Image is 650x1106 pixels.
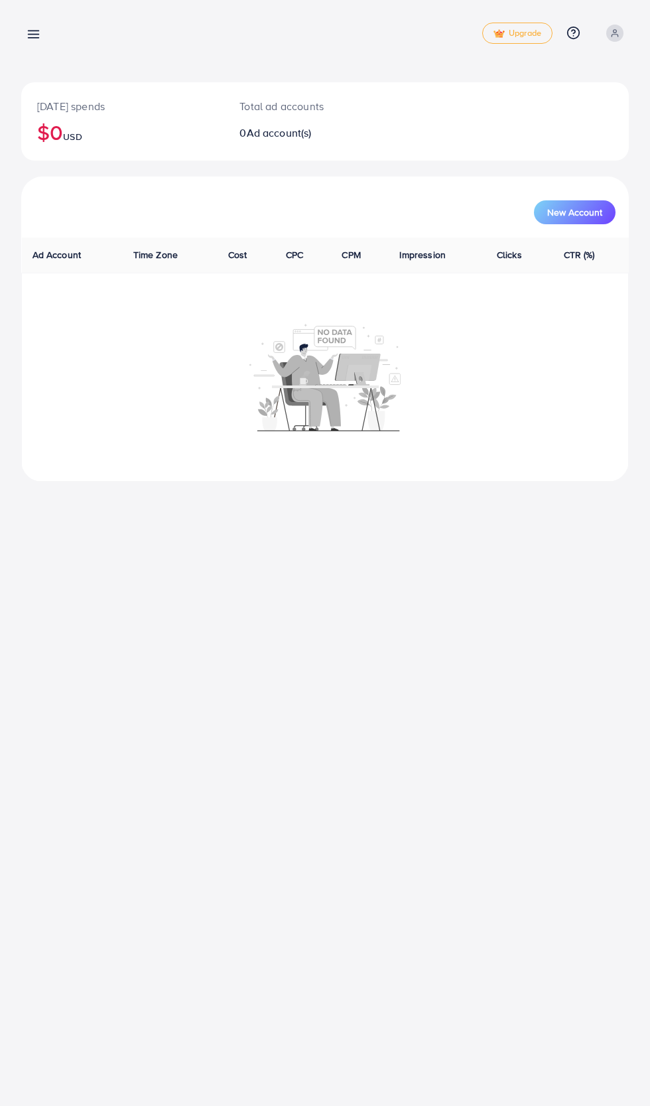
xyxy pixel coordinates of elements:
p: Total ad accounts [239,98,359,114]
span: Upgrade [493,29,541,38]
span: CPC [286,248,303,261]
span: CTR (%) [564,248,595,261]
span: New Account [547,208,602,217]
img: No account [249,322,401,431]
span: Ad Account [32,248,82,261]
span: Clicks [497,248,522,261]
span: Impression [399,248,446,261]
span: USD [63,130,82,143]
img: tick [493,29,505,38]
span: Time Zone [133,248,178,261]
h2: $0 [37,119,208,145]
button: New Account [534,200,616,224]
span: CPM [342,248,360,261]
span: Ad account(s) [247,125,312,140]
p: [DATE] spends [37,98,208,114]
h2: 0 [239,127,359,139]
span: Cost [228,248,247,261]
a: tickUpgrade [482,23,552,44]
